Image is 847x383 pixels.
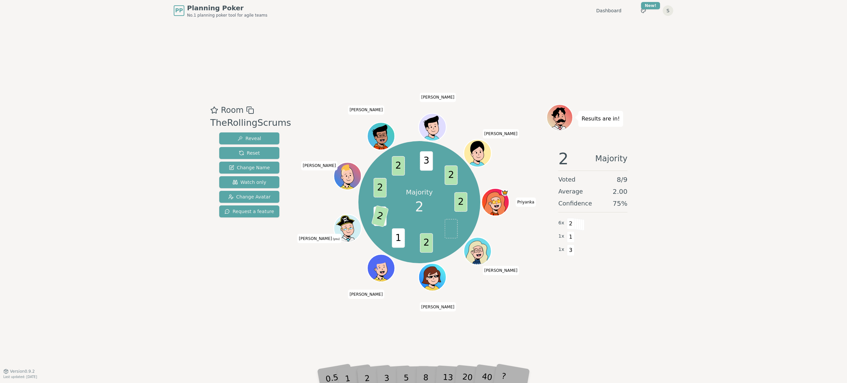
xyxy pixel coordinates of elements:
button: S [663,5,673,16]
span: 6 x [558,219,564,227]
p: Results are in! [582,114,620,123]
span: 2 [374,178,387,198]
span: Click to change your name [516,197,536,207]
span: Last updated: [DATE] [3,375,37,379]
span: 2 [420,233,433,253]
span: Click to change your name [348,289,384,299]
button: Version0.9.2 [3,369,35,374]
span: Majority [595,151,627,167]
span: 2 [445,166,458,185]
span: Request a feature [225,208,274,215]
span: 1 x [558,233,564,240]
span: Reset [239,150,260,156]
span: Click to change your name [297,234,341,243]
span: Change Avatar [228,193,271,200]
span: 8 / 9 [617,175,627,184]
button: Change Name [219,162,279,174]
button: Reveal [219,132,279,144]
span: Watch only [233,179,266,186]
span: 75 % [613,199,627,208]
span: Room [221,104,243,116]
span: Click to change your name [420,93,456,102]
span: Priyanka is the host [502,189,509,196]
button: Click to change your avatar [335,215,361,241]
span: 2 [415,197,423,217]
div: New! [641,2,660,9]
button: New! [637,5,649,17]
span: Planning Poker [187,3,267,13]
span: 1 x [558,246,564,253]
span: PP [175,7,183,15]
span: Change Name [229,164,270,171]
span: Click to change your name [483,129,519,138]
span: Click to change your name [420,302,456,312]
span: No.1 planning poker tool for agile teams [187,13,267,18]
span: 3 [420,151,433,171]
span: Reveal [237,135,261,142]
a: PPPlanning PokerNo.1 planning poker tool for agile teams [174,3,267,18]
span: Click to change your name [301,161,338,170]
button: Watch only [219,176,279,188]
button: Add as favourite [210,104,218,116]
span: 2.00 [612,187,627,196]
span: 2 [454,192,467,212]
span: Voted [558,175,576,184]
span: Click to change your name [348,105,384,115]
div: TheRollingScrums [210,116,291,130]
span: 1 [392,228,405,248]
span: 2 [392,156,405,176]
span: 2 [567,218,575,229]
a: Dashboard [596,7,621,14]
span: Confidence [558,199,592,208]
span: Version 0.9.2 [10,369,35,374]
button: Request a feature [219,205,279,217]
p: Majority [406,188,433,197]
span: (you) [332,238,340,241]
span: 3 [567,245,575,256]
button: Change Avatar [219,191,279,203]
span: Click to change your name [483,266,519,275]
span: Average [558,187,583,196]
span: 2 [558,151,569,167]
span: 2 [371,205,389,228]
button: Reset [219,147,279,159]
span: 1 [567,231,575,243]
